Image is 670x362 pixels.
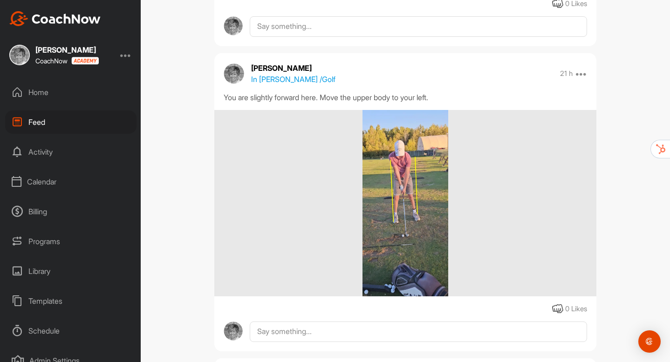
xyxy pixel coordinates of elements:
[5,110,137,134] div: Feed
[224,321,243,341] img: avatar
[5,170,137,193] div: Calendar
[251,74,335,85] p: In [PERSON_NAME] / Golf
[362,110,449,296] img: media
[9,45,30,65] img: square_79ec8c51d126512d5cf6ea9b3775d7e2.jpg
[5,230,137,253] div: Programs
[251,62,335,74] p: [PERSON_NAME]
[35,57,99,65] div: CoachNow
[560,69,573,78] p: 21 h
[9,11,101,26] img: CoachNow
[71,57,99,65] img: CoachNow acadmey
[35,46,99,54] div: [PERSON_NAME]
[5,319,137,342] div: Schedule
[5,200,137,223] div: Billing
[638,330,661,353] div: Open Intercom Messenger
[565,304,587,314] div: 0 Likes
[224,92,587,103] div: You are slightly forward here. Move the upper body to your left.
[224,16,243,35] img: avatar
[5,260,137,283] div: Library
[224,63,244,84] img: avatar
[5,289,137,313] div: Templates
[5,81,137,104] div: Home
[5,140,137,164] div: Activity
